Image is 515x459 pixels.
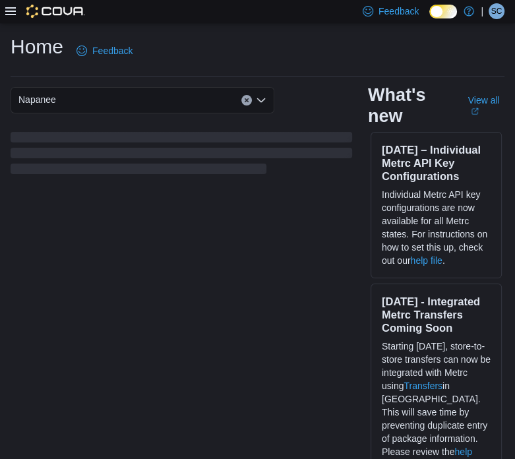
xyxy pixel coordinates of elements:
[26,5,85,18] img: Cova
[491,3,502,19] span: SC
[11,34,63,60] h1: Home
[471,107,479,115] svg: External link
[382,143,491,183] h3: [DATE] – Individual Metrc API Key Configurations
[429,5,457,18] input: Dark Mode
[92,44,133,57] span: Feedback
[18,92,56,107] span: Napanee
[481,3,483,19] p: |
[379,5,419,18] span: Feedback
[382,188,491,267] p: Individual Metrc API key configurations are now available for all Metrc states. For instructions ...
[404,381,442,391] a: Transfers
[468,95,504,116] a: View allExternal link
[241,95,252,106] button: Clear input
[410,255,442,266] a: help file
[71,38,138,64] a: Feedback
[382,295,491,334] h3: [DATE] - Integrated Metrc Transfers Coming Soon
[368,84,452,127] h2: What's new
[11,135,352,177] span: Loading
[256,95,266,106] button: Open list of options
[489,3,504,19] div: Sam Connors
